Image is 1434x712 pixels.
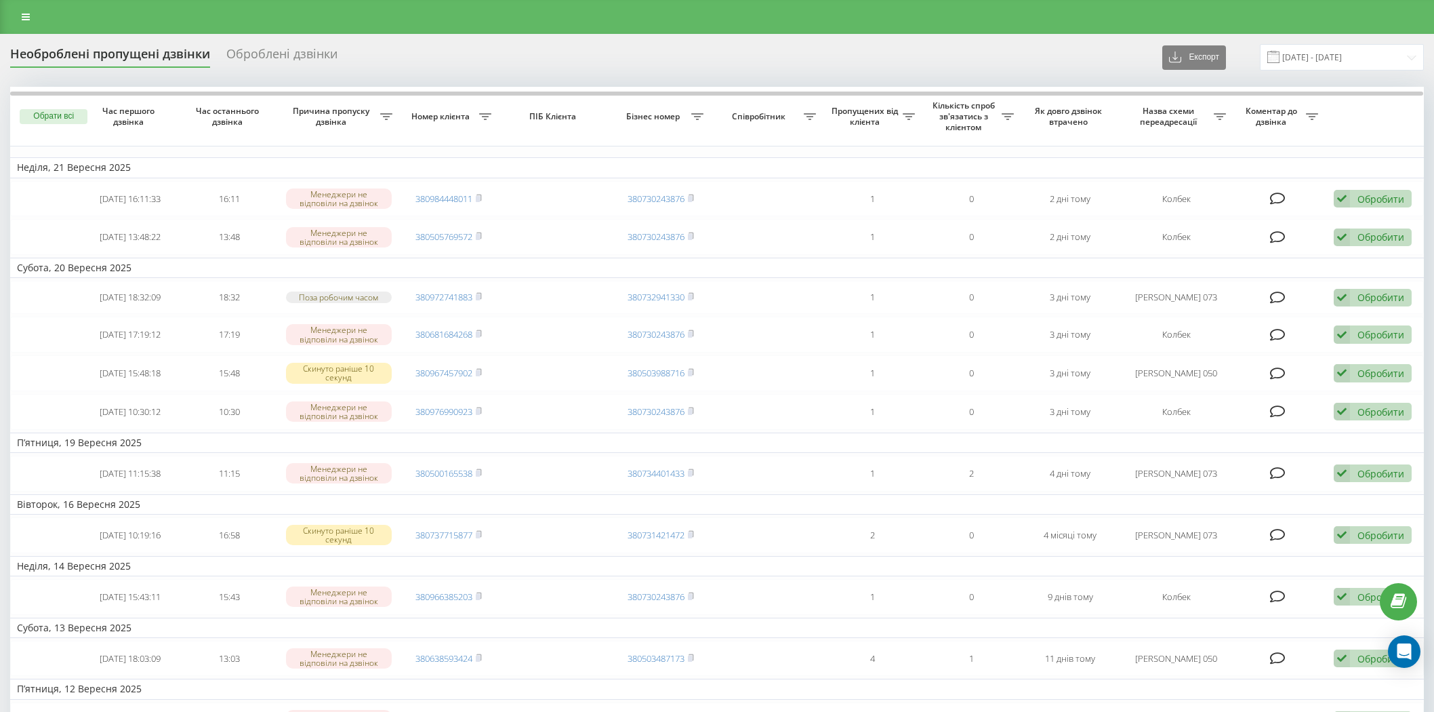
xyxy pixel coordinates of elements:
[286,292,392,303] div: Поза робочим часом
[1021,355,1120,391] td: 3 дні тому
[717,111,804,122] span: Співробітник
[823,317,922,353] td: 1
[81,281,180,314] td: [DATE] 18:32:09
[10,494,1424,515] td: Вівторок, 16 Вересня 2025
[415,231,472,243] a: 380505769572
[180,281,279,314] td: 18:32
[1120,456,1233,492] td: [PERSON_NAME] 073
[1357,652,1404,665] div: Обробити
[415,467,472,479] a: 380500165538
[406,111,479,122] span: Номер клієнта
[922,517,1021,553] td: 0
[1032,106,1109,127] span: Як довго дзвінок втрачено
[510,111,599,122] span: ПІБ Клієнта
[286,363,392,383] div: Скинуто раніше 10 секунд
[10,157,1424,178] td: Неділя, 21 Вересня 2025
[823,355,922,391] td: 1
[10,258,1424,278] td: Субота, 20 Вересня 2025
[191,106,268,127] span: Час останнього дзвінка
[180,517,279,553] td: 16:58
[628,529,684,541] a: 380731421472
[1162,45,1226,70] button: Експорт
[628,406,684,418] a: 380730243876
[180,579,279,615] td: 15:43
[1357,529,1404,542] div: Обробити
[1357,291,1404,304] div: Обробити
[180,355,279,391] td: 15:48
[922,394,1021,430] td: 0
[922,181,1021,217] td: 0
[823,579,922,615] td: 1
[1120,219,1233,255] td: Колбек
[81,181,180,217] td: [DATE] 16:11:33
[1120,517,1233,553] td: [PERSON_NAME] 073
[823,219,922,255] td: 1
[1357,328,1404,341] div: Обробити
[628,291,684,303] a: 380732941330
[1357,591,1404,604] div: Обробити
[81,219,180,255] td: [DATE] 13:48:22
[1357,367,1404,380] div: Обробити
[1240,106,1306,127] span: Коментар до дзвінка
[415,591,472,603] a: 380966385203
[922,317,1021,353] td: 0
[286,401,392,422] div: Менеджери не відповіли на дзвінок
[618,111,691,122] span: Бізнес номер
[286,587,392,607] div: Менеджери не відповіли на дзвінок
[286,648,392,669] div: Менеджери не відповіли на дзвінок
[922,355,1021,391] td: 0
[922,579,1021,615] td: 0
[81,317,180,353] td: [DATE] 17:19:12
[286,525,392,545] div: Скинуто раніше 10 секунд
[922,456,1021,492] td: 2
[415,367,472,379] a: 380967457902
[1021,456,1120,492] td: 4 дні тому
[20,109,87,124] button: Обрати всі
[1021,579,1120,615] td: 9 днів тому
[628,193,684,205] a: 380730243876
[1021,181,1120,217] td: 2 дні тому
[823,281,922,314] td: 1
[286,227,392,248] div: Менеджери не відповіли на дзвінок
[1357,193,1404,205] div: Обробити
[1388,635,1420,668] div: Open Intercom Messenger
[1357,467,1404,480] div: Обробити
[81,355,180,391] td: [DATE] 15:48:18
[10,556,1424,576] td: Неділя, 14 Вересня 2025
[1021,317,1120,353] td: 3 дні тому
[823,517,922,553] td: 2
[1120,317,1233,353] td: Колбек
[823,394,922,430] td: 1
[628,652,684,665] a: 380503487173
[628,467,684,479] a: 380734401433
[226,47,337,68] div: Оброблені дзвінки
[628,591,684,603] a: 380730243876
[415,328,472,340] a: 380681684268
[10,679,1424,699] td: П’ятниця, 12 Вересня 2025
[81,641,180,677] td: [DATE] 18:03:09
[1120,394,1233,430] td: Колбек
[10,618,1424,638] td: Субота, 13 Вересня 2025
[922,641,1021,677] td: 1
[1120,181,1233,217] td: Колбек
[1120,281,1233,314] td: [PERSON_NAME] 073
[286,189,392,209] div: Менеджери не відповіли на дзвінок
[180,394,279,430] td: 10:30
[180,456,279,492] td: 11:15
[81,456,180,492] td: [DATE] 11:15:38
[823,641,922,677] td: 4
[10,433,1424,453] td: П’ятниця, 19 Вересня 2025
[1021,394,1120,430] td: 3 дні тому
[81,394,180,430] td: [DATE] 10:30:12
[628,231,684,243] a: 380730243876
[415,529,472,541] a: 380737715877
[1021,517,1120,553] td: 4 місяці тому
[180,219,279,255] td: 13:48
[180,181,279,217] td: 16:11
[285,106,380,127] span: Причина пропуску дзвінка
[928,100,1002,132] span: Кількість спроб зв'язатись з клієнтом
[180,317,279,353] td: 17:19
[81,517,180,553] td: [DATE] 10:19:16
[1021,219,1120,255] td: 2 дні тому
[286,463,392,483] div: Менеджери не відповіли на дзвінок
